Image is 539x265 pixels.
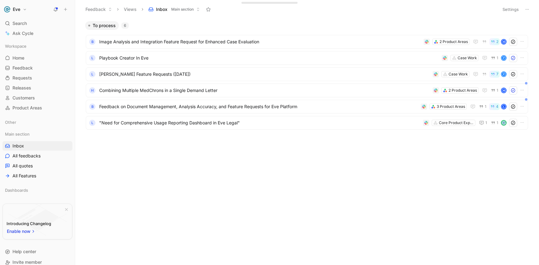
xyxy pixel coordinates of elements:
[489,38,500,45] button: 2
[490,87,500,94] button: 1
[12,143,24,149] span: Inbox
[490,55,500,61] button: 1
[2,29,72,38] a: Ask Cycle
[86,35,528,49] a: BImage Analysis and Integration Feature Request for Enhanced Case Evaluation2 Product Areas2M
[7,227,36,235] button: Enable now
[86,67,528,81] a: L[PERSON_NAME] Feature Requests ([DATE])Case Work7P
[12,75,32,81] span: Requests
[485,121,487,125] span: 1
[2,129,72,181] div: Main sectionInboxAll feedbacksAll quotesAll Features
[496,72,498,76] span: 7
[458,55,477,61] div: Case Work
[2,41,72,51] div: Workspace
[2,118,72,127] div: Other
[12,95,35,101] span: Customers
[449,87,477,94] div: 2 Product Areas
[478,119,488,127] button: 1
[2,63,72,73] a: Feedback
[99,38,421,46] span: Image Analysis and Integration Feature Request for Enhanced Case Evaluation
[12,85,31,91] span: Releases
[12,55,24,61] span: Home
[5,131,30,137] span: Main section
[437,104,465,110] div: 3 Product Areas
[83,21,531,132] div: To process6
[12,30,33,37] span: Ask Cycle
[99,70,430,78] span: [PERSON_NAME] Feature Requests ([DATE])
[86,84,528,97] a: HCombining Multiple MedChrons in a Single Demand Letter2 Product Areas1M
[502,104,506,109] div: L
[89,87,95,94] div: H
[86,116,528,130] a: L"Need for Comprehensive Usage Reporting Dashboard in Eve Legal"Core Product Experience11avatar
[496,40,498,44] span: 2
[89,120,95,126] div: L
[497,121,498,125] span: 1
[502,88,506,93] div: M
[4,6,10,12] img: Eve
[12,153,41,159] span: All feedbacks
[502,72,506,76] div: P
[12,259,42,265] span: Invite member
[5,43,27,49] span: Workspace
[12,163,33,169] span: All quotes
[146,5,203,14] button: InboxMain section
[93,22,116,29] span: To process
[121,22,129,29] div: 6
[490,119,500,126] button: 1
[502,56,506,60] div: P
[99,103,418,110] span: Feedback on Document Management, Analysis Accuracy, and Feature Requests for Eve Platform
[12,173,36,179] span: All Features
[497,56,498,60] span: 1
[500,5,522,14] button: Settings
[89,55,95,61] div: L
[2,171,72,181] a: All Features
[2,103,72,113] a: Product Areas
[502,121,506,125] img: avatar
[2,129,72,139] div: Main section
[439,120,474,126] div: Core Product Experience
[2,141,72,151] a: Inbox
[12,105,42,111] span: Product Areas
[5,119,16,125] span: Other
[2,118,72,129] div: Other
[2,5,28,14] button: EveEve
[8,204,67,236] img: bg-BLZuj68n.svg
[2,53,72,63] a: Home
[89,39,95,45] div: B
[2,73,72,83] a: Requests
[156,6,168,12] span: Inbox
[12,20,27,27] span: Search
[86,51,528,65] a: LPlaybook Creator In EveCase Work1P
[86,100,528,113] a: BFeedback on Document Management, Analysis Accuracy, and Feature Requests for Eve Platform3 Produ...
[2,151,72,161] a: All feedbacks
[89,71,95,77] div: L
[2,93,72,103] a: Customers
[12,65,33,71] span: Feedback
[496,105,498,108] span: 4
[449,71,468,77] div: Case Work
[5,187,28,193] span: Dashboards
[489,103,500,110] button: 4
[485,105,487,108] span: 1
[7,220,51,227] div: Introducing Changelog
[2,185,72,195] div: Dashboards
[2,19,72,28] div: Search
[171,6,194,12] span: Main section
[89,104,95,110] div: B
[478,103,488,110] button: 1
[502,40,506,44] div: M
[99,119,420,127] span: "Need for Comprehensive Usage Reporting Dashboard in Eve Legal"
[121,5,139,14] button: Views
[12,249,36,254] span: Help center
[13,7,20,12] h1: Eve
[99,87,430,94] span: Combining Multiple MedChrons in a Single Demand Letter
[497,89,498,92] span: 1
[7,228,31,235] span: Enable now
[99,54,439,62] span: Playbook Creator In Eve
[489,71,500,78] button: 7
[439,39,468,45] div: 2 Product Areas
[2,247,72,256] div: Help center
[2,83,72,93] a: Releases
[83,5,115,14] button: Feedback
[2,161,72,171] a: All quotes
[85,21,119,30] button: To process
